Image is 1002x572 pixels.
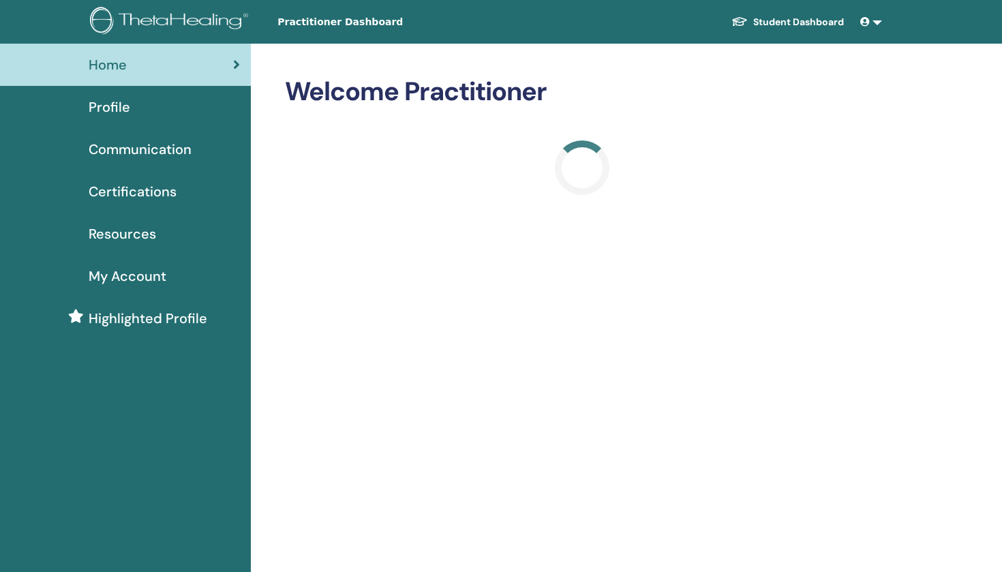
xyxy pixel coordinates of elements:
[89,139,192,160] span: Communication
[89,266,166,286] span: My Account
[89,181,177,202] span: Certifications
[89,55,127,75] span: Home
[89,308,207,329] span: Highlighted Profile
[90,7,253,37] img: logo.png
[285,76,880,108] h2: Welcome Practitioner
[731,16,748,27] img: graduation-cap-white.svg
[89,97,130,117] span: Profile
[277,15,482,29] span: Practitioner Dashboard
[720,10,855,35] a: Student Dashboard
[89,224,156,244] span: Resources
